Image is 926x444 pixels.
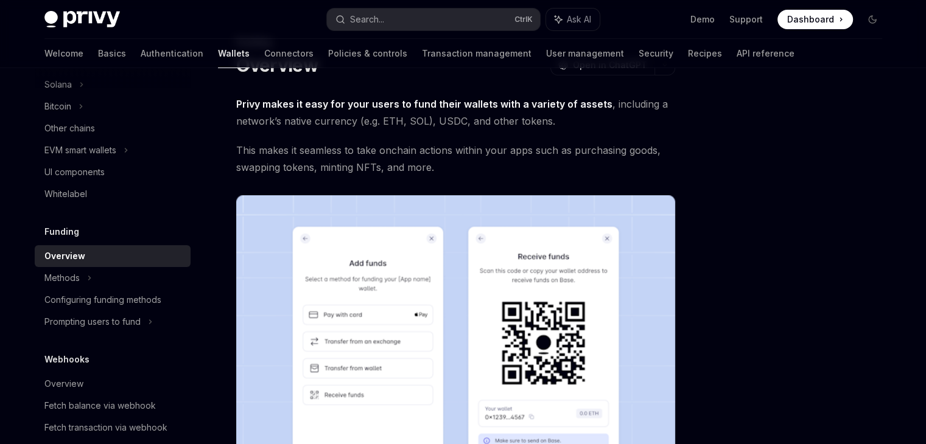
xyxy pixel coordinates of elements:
[35,245,191,267] a: Overview
[35,161,191,183] a: UI components
[690,13,715,26] a: Demo
[546,9,600,30] button: Ask AI
[777,10,853,29] a: Dashboard
[35,117,191,139] a: Other chains
[44,121,95,136] div: Other chains
[236,98,612,110] strong: Privy makes it easy for your users to fund their wallets with a variety of assets
[639,39,673,68] a: Security
[44,187,87,201] div: Whitelabel
[44,271,80,285] div: Methods
[44,99,71,114] div: Bitcoin
[688,39,722,68] a: Recipes
[787,13,834,26] span: Dashboard
[141,39,203,68] a: Authentication
[328,39,407,68] a: Policies & controls
[350,12,384,27] div: Search...
[44,224,79,239] h5: Funding
[44,165,105,179] div: UI components
[44,314,141,329] div: Prompting users to fund
[737,39,794,68] a: API reference
[514,15,533,24] span: Ctrl K
[35,417,191,439] a: Fetch transaction via webhook
[44,293,161,307] div: Configuring funding methods
[863,10,882,29] button: Toggle dark mode
[729,13,763,26] a: Support
[44,398,156,413] div: Fetch balance via webhook
[546,39,624,68] a: User management
[236,142,675,176] span: This makes it seamless to take onchain actions within your apps such as purchasing goods, swappin...
[44,11,120,28] img: dark logo
[44,376,83,391] div: Overview
[35,395,191,417] a: Fetch balance via webhook
[422,39,531,68] a: Transaction management
[35,183,191,205] a: Whitelabel
[35,289,191,311] a: Configuring funding methods
[44,143,116,158] div: EVM smart wallets
[218,39,250,68] a: Wallets
[35,373,191,395] a: Overview
[44,352,89,367] h5: Webhooks
[44,39,83,68] a: Welcome
[236,95,675,130] span: , including a network’s native currency (e.g. ETH, SOL), USDC, and other tokens.
[264,39,314,68] a: Connectors
[567,13,591,26] span: Ask AI
[327,9,540,30] button: Search...CtrlK
[98,39,126,68] a: Basics
[44,249,85,263] div: Overview
[44,420,167,435] div: Fetch transaction via webhook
